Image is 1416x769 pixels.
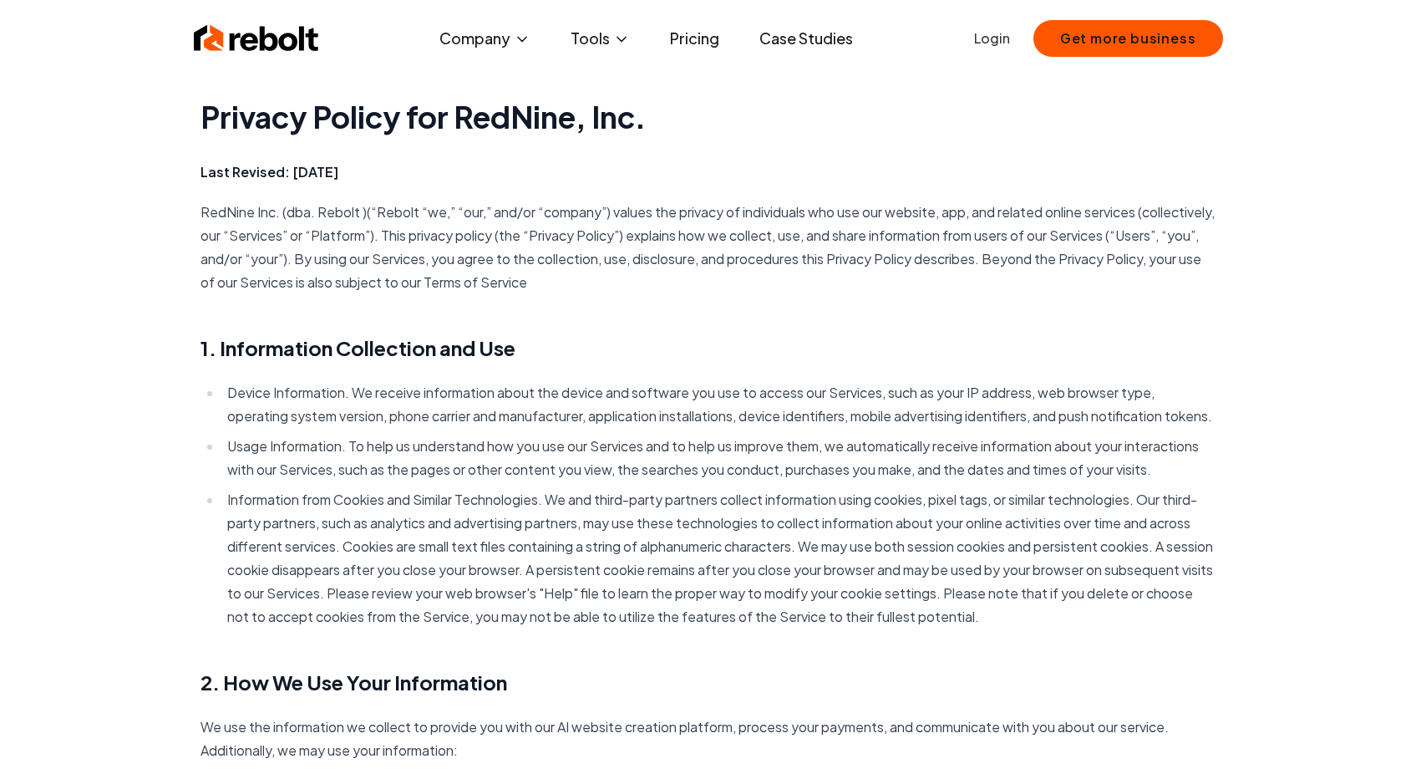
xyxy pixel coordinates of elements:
button: Tools [557,22,643,55]
li: Device Information. We receive information about the device and software you use to access our Se... [222,381,1216,428]
button: Get more business [1033,20,1223,57]
h2: 2. How We Use Your Information [200,669,1216,695]
li: Information from Cookies and Similar Technologies. We and third-party partners collect informatio... [222,488,1216,629]
strong: Last Revised: [DATE] [200,163,338,181]
li: Usage Information. To help us understand how you use our Services and to help us improve them, we... [222,435,1216,481]
h2: 1. Information Collection and Use [200,334,1216,361]
a: Case Studies [746,22,866,55]
a: Pricing [657,22,733,55]
a: Login [974,28,1010,48]
h1: Privacy Policy for RedNine, Inc. [200,100,1216,134]
img: Rebolt Logo [194,22,319,55]
p: RedNine Inc. (dba. Rebolt )(“Rebolt “we,” “our,” and/or “company”) values the privacy of individu... [200,201,1216,294]
button: Company [426,22,544,55]
p: We use the information we collect to provide you with our AI website creation platform, process y... [200,716,1216,762]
